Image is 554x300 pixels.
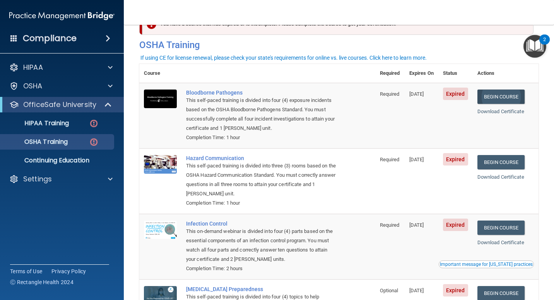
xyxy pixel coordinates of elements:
[543,40,546,50] div: 2
[89,119,99,128] img: danger-circle.6113f641.png
[5,138,68,146] p: OSHA Training
[186,90,337,96] a: Bloodborne Pathogens
[477,109,524,114] a: Download Certificate
[186,155,337,161] a: Hazard Communication
[409,157,424,162] span: [DATE]
[186,198,337,208] div: Completion Time: 1 hour
[409,91,424,97] span: [DATE]
[380,157,400,162] span: Required
[380,288,398,293] span: Optional
[139,64,181,83] th: Course
[439,260,534,268] button: Read this if you are a dental practitioner in the state of CA
[477,174,524,180] a: Download Certificate
[23,63,43,72] p: HIPAA
[23,100,96,109] p: OfficeSafe University
[409,288,424,293] span: [DATE]
[380,222,400,228] span: Required
[9,63,113,72] a: HIPAA
[5,119,69,127] p: HIPAA Training
[9,81,113,91] a: OSHA
[375,64,405,83] th: Required
[523,35,546,58] button: Open Resource Center, 2 new notifications
[10,278,74,286] span: Ⓒ Rectangle Health 2024
[440,262,533,267] div: Important message for [US_STATE] practices
[186,264,337,273] div: Completion Time: 2 hours
[473,64,539,83] th: Actions
[477,240,524,245] a: Download Certificate
[23,33,77,44] h4: Compliance
[89,137,99,147] img: danger-circle.6113f641.png
[9,100,112,109] a: OfficeSafe University
[23,81,43,91] p: OSHA
[477,155,525,169] a: Begin Course
[139,54,428,62] button: If using CE for license renewal, please check your state's requirements for online vs. live cours...
[405,64,438,83] th: Expires On
[409,222,424,228] span: [DATE]
[186,221,337,227] a: Infection Control
[51,267,86,275] a: Privacy Policy
[186,133,337,142] div: Completion Time: 1 hour
[5,157,111,164] p: Continuing Education
[477,90,525,104] a: Begin Course
[443,153,468,166] span: Expired
[140,55,427,60] div: If using CE for license renewal, please check your state's requirements for online vs. live cours...
[443,284,468,297] span: Expired
[186,161,337,198] div: This self-paced training is divided into three (3) rooms based on the OSHA Hazard Communication S...
[10,267,42,275] a: Terms of Use
[23,174,52,184] p: Settings
[477,221,525,235] a: Begin Course
[186,227,337,264] div: This on-demand webinar is divided into four (4) parts based on the essential components of an inf...
[443,88,468,100] span: Expired
[380,91,400,97] span: Required
[186,286,337,292] a: [MEDICAL_DATA] Preparedness
[438,64,473,83] th: Status
[9,174,113,184] a: Settings
[443,219,468,231] span: Expired
[139,40,539,50] h4: OSHA Training
[186,96,337,133] div: This self-paced training is divided into four (4) exposure incidents based on the OSHA Bloodborne...
[9,8,115,24] img: PMB logo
